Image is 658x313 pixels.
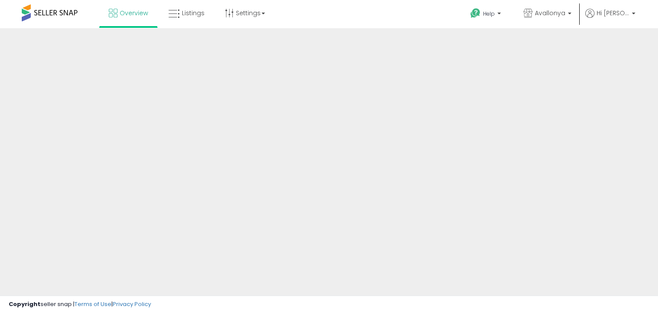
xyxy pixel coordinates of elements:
span: Hi [PERSON_NAME] [597,9,629,17]
a: Terms of Use [74,300,111,308]
strong: Copyright [9,300,40,308]
span: Overview [120,9,148,17]
span: Help [483,10,495,17]
span: Avallonya [535,9,565,17]
a: Privacy Policy [113,300,151,308]
span: Listings [182,9,205,17]
a: Hi [PERSON_NAME] [585,9,635,28]
a: Help [463,1,510,28]
div: seller snap | | [9,300,151,309]
i: Get Help [470,8,481,19]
